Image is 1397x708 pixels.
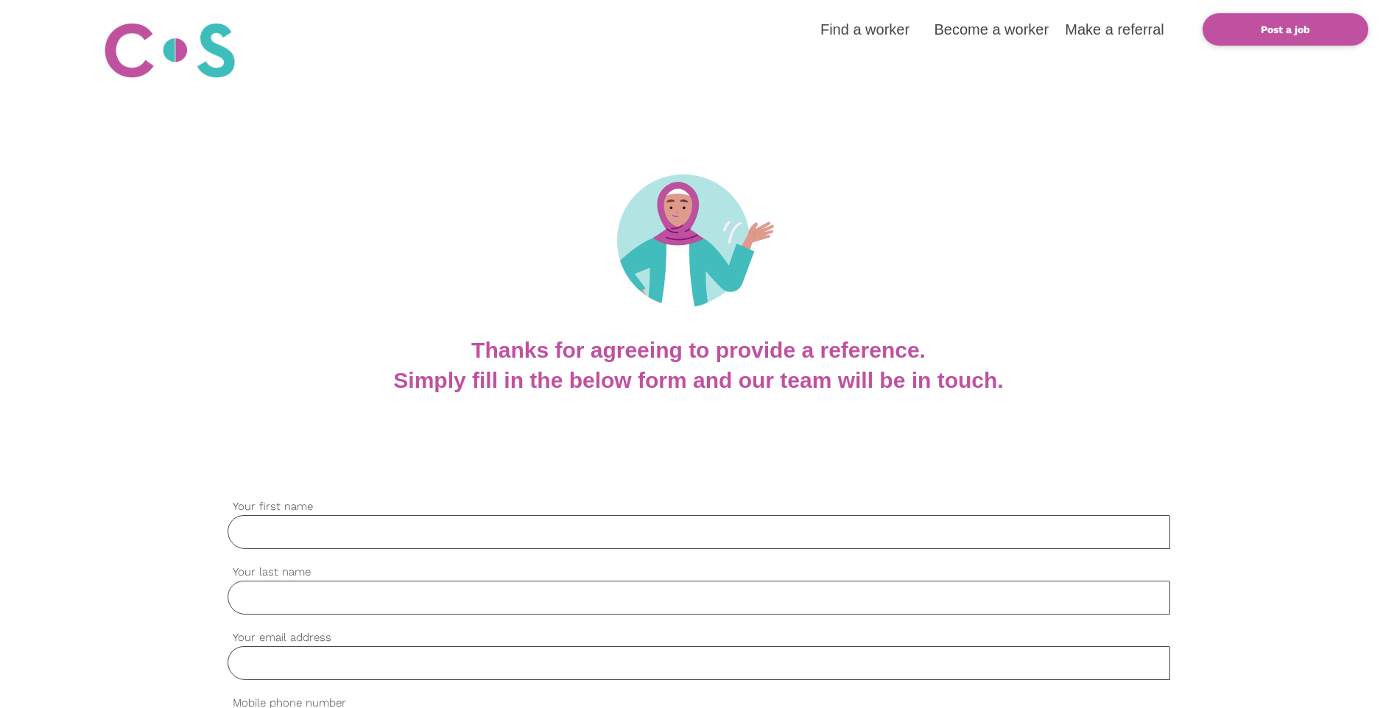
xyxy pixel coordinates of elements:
[228,629,1170,646] label: Your email address
[1203,13,1368,46] a: Post a job
[1261,24,1310,35] b: Post a job
[471,338,926,362] b: Thanks for agreeing to provide a reference.
[393,368,1003,392] b: Simply fill in the below form and our team will be in touch.
[228,564,1170,581] label: Your last name
[934,21,1049,38] a: Become a worker
[820,21,909,38] a: Find a worker
[228,498,1170,515] label: Your first name
[1065,21,1164,38] a: Make a referral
